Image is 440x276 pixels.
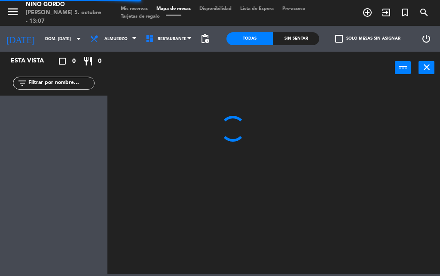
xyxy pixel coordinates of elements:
span: Lista de Espera [236,6,278,11]
i: power_input [398,62,408,72]
div: Esta vista [4,56,62,66]
div: [PERSON_NAME] 5. octubre - 13:07 [26,9,104,25]
i: filter_list [17,78,27,88]
div: Niño Gordo [26,0,104,9]
button: power_input [395,61,411,74]
div: Sin sentar [273,32,319,45]
i: restaurant [83,56,93,66]
button: close [419,61,434,74]
div: Todas [226,32,273,45]
span: check_box_outline_blank [335,35,343,43]
span: 0 [98,56,101,66]
span: pending_actions [200,34,210,44]
span: Restaurante [158,37,186,41]
input: Filtrar por nombre... [27,78,94,88]
button: menu [6,5,19,21]
i: search [419,7,429,18]
span: Mis reservas [116,6,152,11]
span: Pre-acceso [278,6,310,11]
i: crop_square [57,56,67,66]
label: Solo mesas sin asignar [335,35,400,43]
i: power_settings_new [421,34,431,44]
span: Tarjetas de regalo [116,14,164,19]
span: Disponibilidad [195,6,236,11]
i: add_circle_outline [362,7,373,18]
span: 0 [72,56,76,66]
i: turned_in_not [400,7,410,18]
i: arrow_drop_down [73,34,84,44]
i: close [422,62,432,72]
i: exit_to_app [381,7,391,18]
span: Almuerzo [104,37,128,41]
span: Mapa de mesas [152,6,195,11]
i: menu [6,5,19,18]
